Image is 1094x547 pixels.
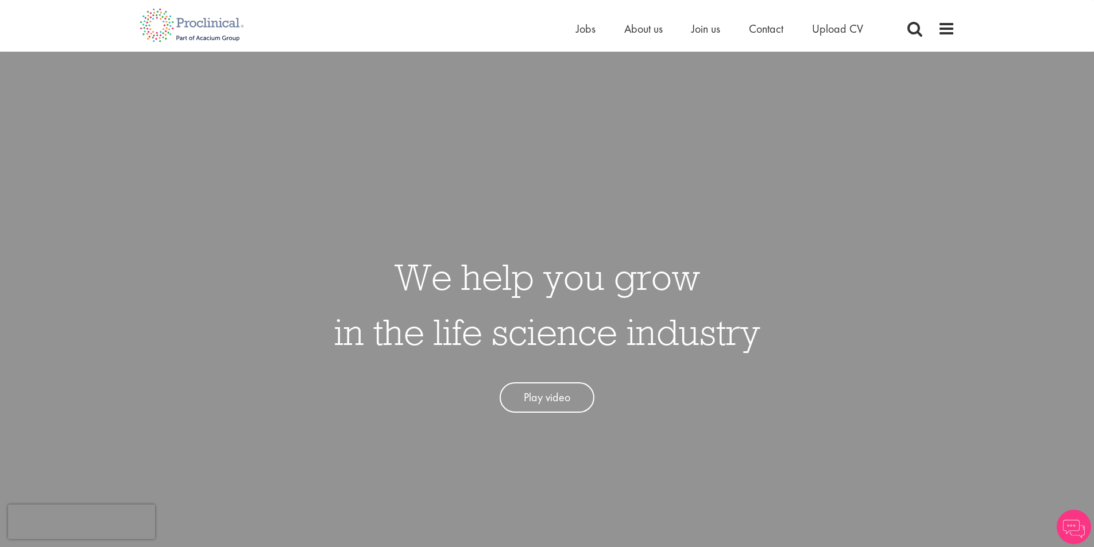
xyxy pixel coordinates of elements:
a: Jobs [576,21,596,36]
a: Play video [500,382,594,413]
a: Join us [691,21,720,36]
a: Contact [749,21,783,36]
img: Chatbot [1057,510,1091,544]
a: About us [624,21,663,36]
h1: We help you grow in the life science industry [334,249,760,359]
a: Upload CV [812,21,863,36]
